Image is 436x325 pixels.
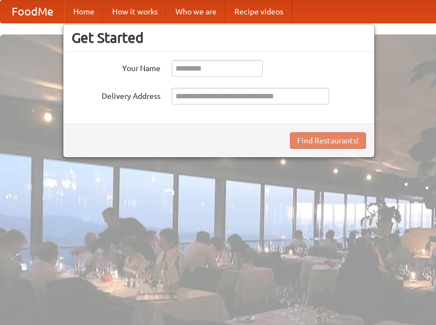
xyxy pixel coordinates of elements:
[72,88,161,102] label: Delivery Address
[64,1,103,23] a: Home
[290,132,366,149] button: Find Restaurants!
[225,1,292,23] a: Recipe videos
[1,1,64,23] a: FoodMe
[72,60,161,74] label: Your Name
[72,29,366,46] h3: Get Started
[167,1,225,23] a: Who we are
[103,1,167,23] a: How it works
